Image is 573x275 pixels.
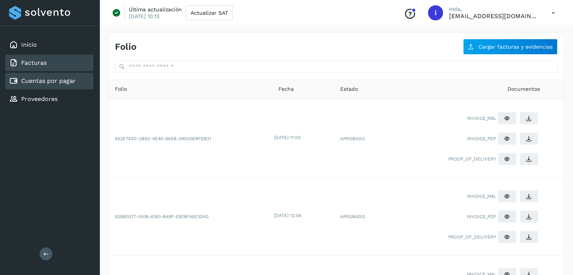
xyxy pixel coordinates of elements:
span: PROOF_OF_DELIVERY [448,156,496,162]
span: INVOICE_PDF [467,135,496,142]
span: INVOICE_XML [467,193,496,200]
td: 92BB0317-1A08-41B0-B49F-EB18F45E3D42 [109,178,272,256]
div: Facturas [5,55,93,71]
td: 652E743D-2B92-4E45-96A8-390C0EBFEB21 [109,100,272,178]
a: Inicio [21,41,37,48]
div: Proveedores [5,91,93,107]
div: [DATE] 11:03 [274,134,333,141]
a: Facturas [21,59,47,66]
p: [DATE] 10:13 [129,13,159,20]
button: Cargar facturas y evidencias [463,39,558,55]
div: Inicio [5,37,93,53]
a: Cuentas por pagar [21,77,76,84]
div: Cuentas por pagar [5,73,93,89]
span: INVOICE_XML [467,115,496,122]
span: PROOF_OF_DELIVERY [448,234,496,240]
span: Fecha [278,85,294,93]
span: Documentos [507,85,540,93]
p: Hola, [449,6,539,12]
span: Actualizar SAT [191,10,228,15]
a: Proveedores [21,95,58,102]
span: INVOICE_PDF [467,213,496,220]
div: [DATE] 12:56 [274,212,333,219]
h4: Folio [115,41,136,52]
span: Estado [340,85,358,93]
p: idelarosa@viako.com.mx [449,12,539,20]
td: APROBADO [334,178,393,256]
span: Cargar facturas y evidencias [478,44,553,49]
p: Última actualización [129,6,182,13]
td: APROBADO [334,100,393,178]
span: Folio [115,85,127,93]
button: Actualizar SAT [186,5,233,20]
